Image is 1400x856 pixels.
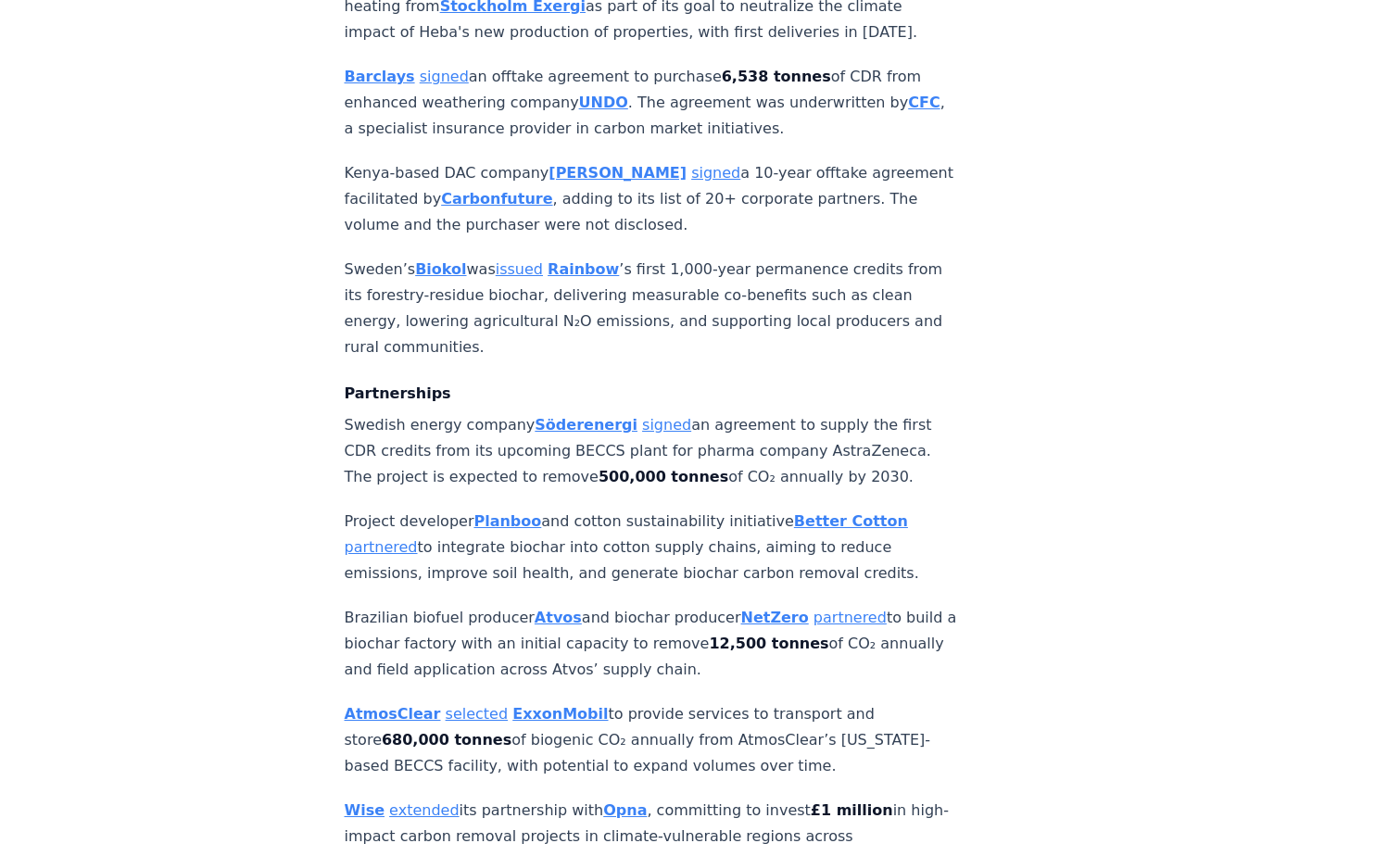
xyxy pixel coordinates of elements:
[441,190,552,208] a: Carbonfuture
[549,164,687,182] a: [PERSON_NAME]
[345,605,958,683] p: Brazilian biofuel producer and biochar producer to build a biochar factory with an initial capaci...
[389,801,459,819] a: extended
[420,68,469,85] a: signed
[345,412,958,490] p: Swedish energy company an agreement to supply the first CDR credits from its upcoming BECCS plant...
[811,801,893,819] strong: £1 million
[345,384,451,402] strong: Partnerships
[345,509,958,586] p: Project developer and cotton sustainability initiative to integrate biochar into cotton supply ch...
[446,705,509,723] a: selected
[579,94,628,111] a: UNDO
[814,609,887,626] a: partnered
[345,257,958,360] p: Sweden’s was ’s first 1,000-year permanence credits from its forestry-residue biochar, delivering...
[908,94,940,111] a: CFC
[345,64,958,142] p: an offtake agreement to purchase of CDR from enhanced weathering company . The agreement was unde...
[345,705,441,723] a: AtmosClear
[642,416,691,434] a: signed
[794,512,908,530] a: Better Cotton
[599,468,728,485] strong: 500,000 tonnes
[741,609,809,626] a: NetZero
[345,701,958,779] p: to provide services to transport and store of biogenic CO₂ annually from AtmosClear’s [US_STATE]-...
[496,260,543,278] a: issued
[535,416,637,434] a: Söderenergi
[345,801,385,819] a: Wise
[535,609,582,626] a: Atvos
[345,538,418,556] a: partnered
[415,260,466,278] a: Biokol
[512,705,608,723] a: ExxonMobil
[382,731,511,749] strong: 680,000 tonnes
[473,512,541,530] a: Planboo
[691,164,740,182] a: signed
[722,68,831,85] strong: 6,538 tonnes
[548,260,619,278] a: Rainbow
[709,635,828,652] strong: 12,500 tonnes
[345,68,415,85] a: Barclays
[603,801,647,819] a: Opna
[345,160,958,238] p: Kenya-based DAC company a 10-year offtake agreement facilitated by , adding to its list of 20+ co...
